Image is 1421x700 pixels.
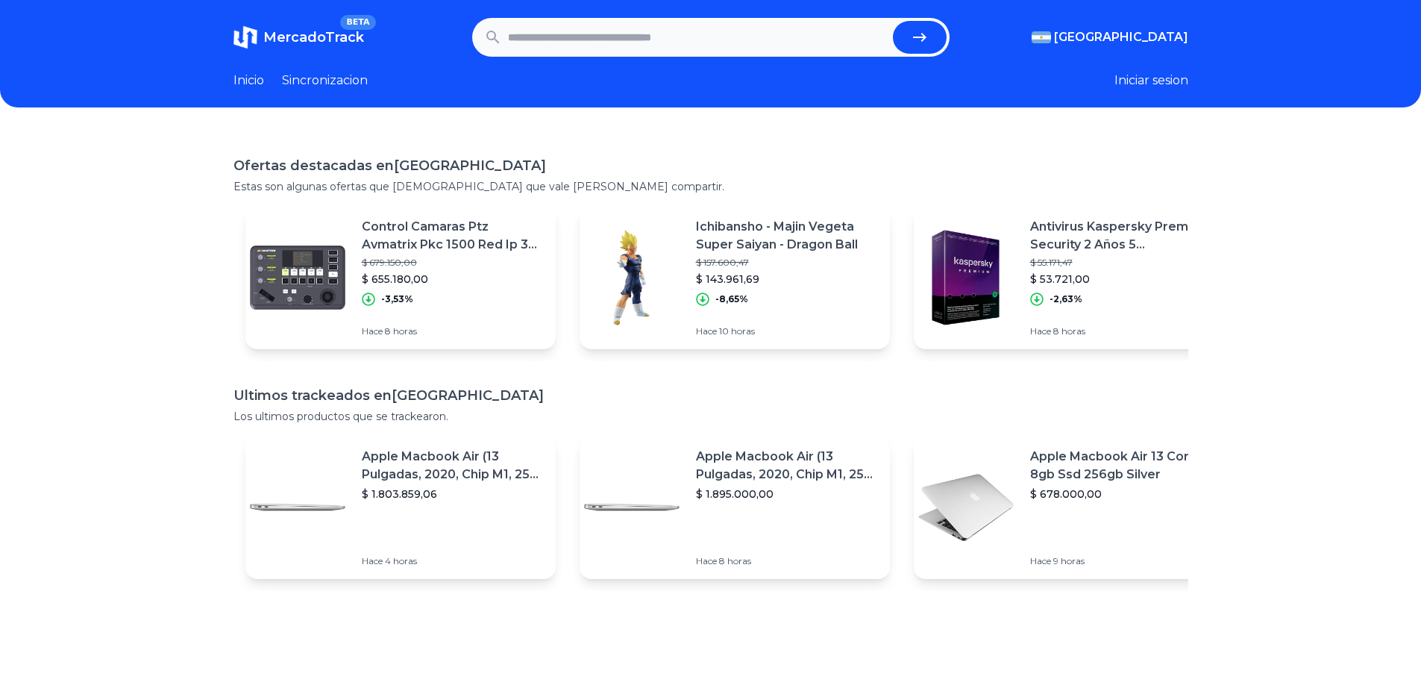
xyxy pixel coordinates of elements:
[696,218,878,254] p: Ichibansho - Majin Vegeta Super Saiyan - Dragon Ball
[233,72,264,90] a: Inicio
[580,455,684,560] img: Featured image
[245,455,350,560] img: Featured image
[340,15,375,30] span: BETA
[696,272,878,287] p: $ 143.961,69
[245,206,556,349] a: Featured imageControl Camaras Ptz Avmatrix Pkc 1500 Red Ip 3d Profesional$ 679.150,00$ 655.180,00...
[1050,293,1082,305] p: -2,63%
[1030,218,1212,254] p: Antivirus Kaspersky Premium Security 2 Años 5 Dispositivos
[362,257,544,269] p: $ 679.150,00
[233,25,364,49] a: MercadoTrackBETA
[362,487,544,501] p: $ 1.803.859,06
[914,455,1018,560] img: Featured image
[696,448,878,484] p: Apple Macbook Air (13 Pulgadas, 2020, Chip M1, 256 Gb De Ssd, 8 Gb De Ram) - Plata
[263,29,364,46] span: MercadoTrack
[233,179,1188,194] p: Estas son algunas ofertas que [DEMOGRAPHIC_DATA] que vale [PERSON_NAME] compartir.
[696,487,878,501] p: $ 1.895.000,00
[1030,448,1212,484] p: Apple Macbook Air 13 Core I5 8gb Ssd 256gb Silver
[580,225,684,330] img: Featured image
[715,293,748,305] p: -8,65%
[696,555,878,567] p: Hace 8 horas
[1030,257,1212,269] p: $ 55.171,47
[362,325,544,337] p: Hace 8 horas
[233,409,1188,424] p: Los ultimos productos que se trackearon.
[1030,555,1212,567] p: Hace 9 horas
[1030,272,1212,287] p: $ 53.721,00
[1032,28,1188,46] button: [GEOGRAPHIC_DATA]
[362,218,544,254] p: Control Camaras Ptz Avmatrix Pkc 1500 Red Ip 3d Profesional
[1054,28,1188,46] span: [GEOGRAPHIC_DATA]
[696,325,878,337] p: Hace 10 horas
[381,293,413,305] p: -3,53%
[233,155,1188,176] h1: Ofertas destacadas en [GEOGRAPHIC_DATA]
[580,436,890,579] a: Featured imageApple Macbook Air (13 Pulgadas, 2020, Chip M1, 256 Gb De Ssd, 8 Gb De Ram) - Plata$...
[245,225,350,330] img: Featured image
[914,206,1224,349] a: Featured imageAntivirus Kaspersky Premium Security 2 Años 5 Dispositivos$ 55.171,47$ 53.721,00-2,...
[1030,487,1212,501] p: $ 678.000,00
[233,25,257,49] img: MercadoTrack
[362,448,544,484] p: Apple Macbook Air (13 Pulgadas, 2020, Chip M1, 256 Gb De Ssd, 8 Gb De Ram) - Plata
[1114,72,1188,90] button: Iniciar sesion
[245,436,556,579] a: Featured imageApple Macbook Air (13 Pulgadas, 2020, Chip M1, 256 Gb De Ssd, 8 Gb De Ram) - Plata$...
[362,272,544,287] p: $ 655.180,00
[580,206,890,349] a: Featured imageIchibansho - Majin Vegeta Super Saiyan - Dragon Ball$ 157.600,47$ 143.961,69-8,65%H...
[1032,31,1051,43] img: Argentina
[233,385,1188,406] h1: Ultimos trackeados en [GEOGRAPHIC_DATA]
[696,257,878,269] p: $ 157.600,47
[282,72,368,90] a: Sincronizacion
[1030,325,1212,337] p: Hace 8 horas
[362,555,544,567] p: Hace 4 horas
[914,225,1018,330] img: Featured image
[914,436,1224,579] a: Featured imageApple Macbook Air 13 Core I5 8gb Ssd 256gb Silver$ 678.000,00Hace 9 horas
